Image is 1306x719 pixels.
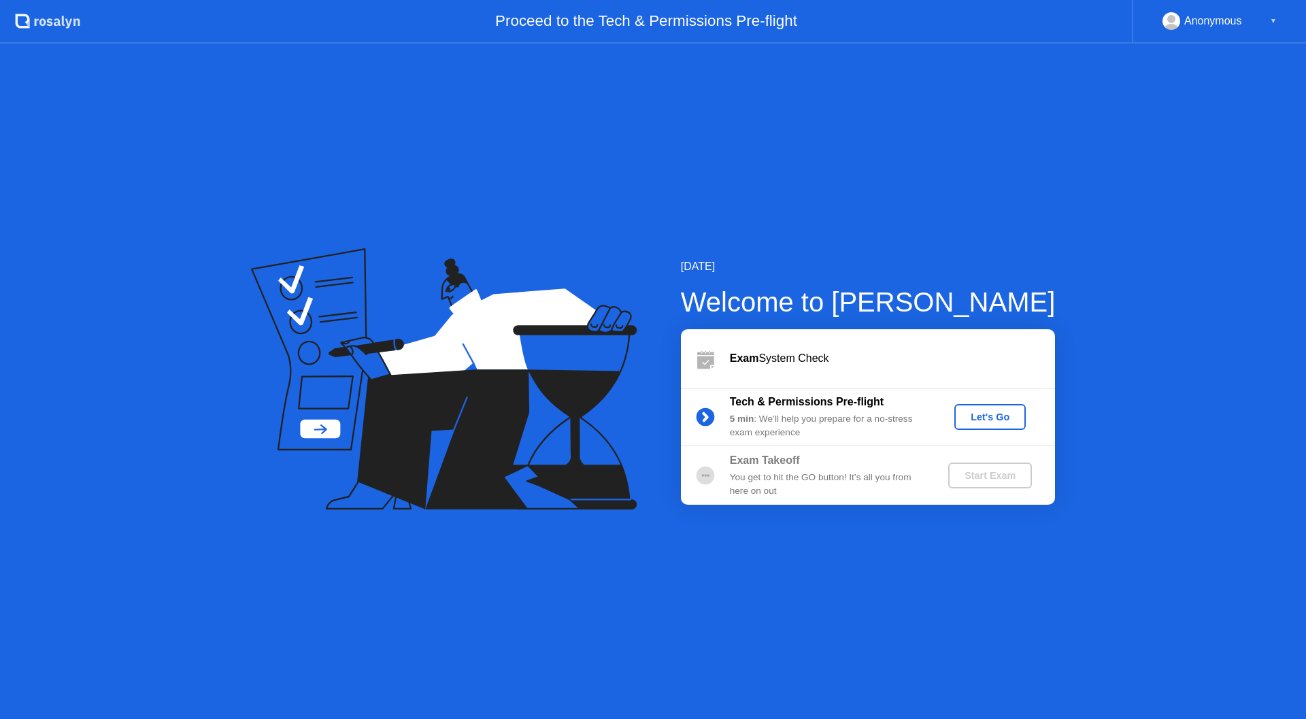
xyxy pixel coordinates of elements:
b: 5 min [730,414,754,424]
div: You get to hit the GO button! It’s all you from here on out [730,471,926,499]
div: ▼ [1270,12,1277,30]
div: : We’ll help you prepare for a no-stress exam experience [730,412,926,440]
div: System Check [730,350,1055,367]
b: Tech & Permissions Pre-flight [730,396,884,407]
button: Let's Go [954,404,1026,430]
div: Let's Go [960,412,1020,422]
div: [DATE] [681,258,1056,275]
div: Welcome to [PERSON_NAME] [681,282,1056,322]
div: Start Exam [954,470,1026,481]
b: Exam [730,352,759,364]
b: Exam Takeoff [730,454,800,466]
div: Anonymous [1184,12,1242,30]
button: Start Exam [948,463,1032,488]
